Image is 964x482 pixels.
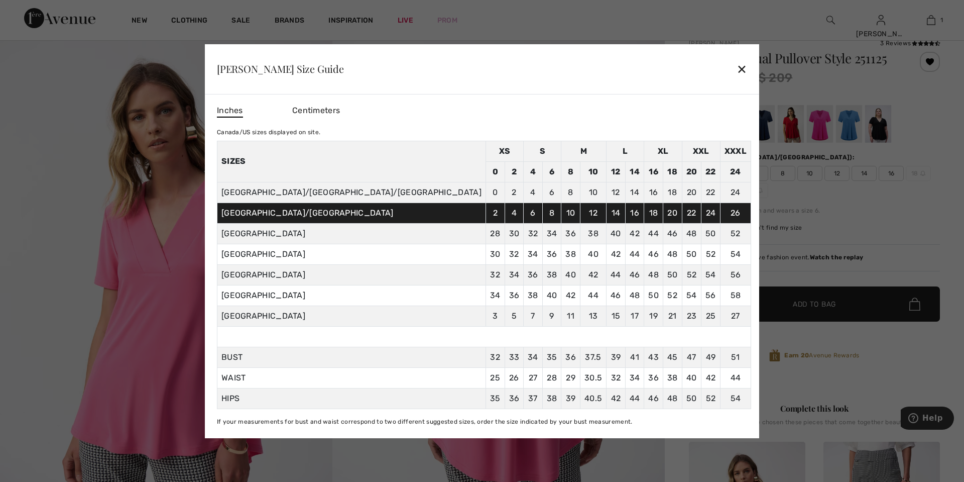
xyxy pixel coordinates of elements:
div: If your measurements for bust and waist correspond to two different suggested sizes, order the si... [217,417,751,426]
td: 42 [580,264,606,285]
span: 44 [731,373,741,382]
span: 44 [630,394,640,403]
span: 36 [648,373,659,382]
td: [GEOGRAPHIC_DATA] [217,244,486,264]
td: 36 [542,244,561,264]
td: 44 [580,285,606,306]
span: 34 [630,373,640,382]
td: 4 [524,161,543,182]
span: 39 [611,352,621,362]
td: [GEOGRAPHIC_DATA]/[GEOGRAPHIC_DATA] [217,203,486,223]
td: 46 [644,244,663,264]
span: 30.5 [584,373,602,382]
td: 56 [720,264,751,285]
td: 20 [682,161,701,182]
td: 3 [486,306,505,326]
td: 44 [644,223,663,244]
td: 34 [542,223,561,244]
td: 36 [524,264,543,285]
td: WAIST [217,367,486,388]
span: 51 [731,352,740,362]
td: 12 [607,182,626,203]
td: 10 [580,182,606,203]
td: 2 [505,161,524,182]
td: 8 [561,182,580,203]
td: 10 [580,161,606,182]
td: S [524,141,561,161]
td: 20 [682,182,701,203]
td: [GEOGRAPHIC_DATA] [217,223,486,244]
span: Inches [217,105,243,118]
td: 48 [625,285,644,306]
td: 24 [720,161,751,182]
span: 40.5 [584,394,602,403]
td: 6 [524,203,543,223]
span: 34 [528,352,538,362]
td: 7 [524,306,543,326]
td: 42 [561,285,580,306]
td: BUST [217,347,486,367]
span: 38 [667,373,678,382]
span: 54 [731,394,741,403]
td: 44 [607,264,626,285]
td: 6 [542,161,561,182]
td: 5 [505,306,524,326]
td: 48 [644,264,663,285]
div: Canada/US sizes displayed on site. [217,128,751,137]
td: 27 [720,306,751,326]
td: M [561,141,607,161]
td: 11 [561,306,580,326]
span: 32 [611,373,621,382]
td: 48 [663,244,682,264]
span: 28 [547,373,557,382]
span: 36 [565,352,576,362]
td: 44 [625,244,644,264]
td: 38 [524,285,543,306]
span: 32 [490,352,500,362]
td: 22 [701,161,720,182]
td: 30 [505,223,524,244]
span: 47 [687,352,696,362]
td: HIPS [217,388,486,409]
td: 28 [486,223,505,244]
td: 56 [701,285,720,306]
td: 40 [607,223,626,244]
span: 26 [509,373,519,382]
span: 45 [667,352,678,362]
td: 52 [682,264,701,285]
td: 32 [486,264,505,285]
td: 13 [580,306,606,326]
td: XL [644,141,682,161]
td: 52 [663,285,682,306]
td: 12 [580,203,606,223]
td: [GEOGRAPHIC_DATA]/[GEOGRAPHIC_DATA]/[GEOGRAPHIC_DATA] [217,182,486,203]
span: 38 [547,394,557,403]
td: [GEOGRAPHIC_DATA] [217,285,486,306]
span: 35 [547,352,557,362]
td: 6 [542,182,561,203]
span: Help [22,7,42,16]
span: 33 [509,352,520,362]
td: 34 [486,285,505,306]
td: 30 [486,244,505,264]
td: 22 [682,203,701,223]
td: [GEOGRAPHIC_DATA] [217,264,486,285]
span: 41 [630,352,639,362]
td: 14 [607,203,626,223]
td: XXXL [720,141,751,161]
td: 8 [542,203,561,223]
td: XS [486,141,523,161]
span: 37 [528,394,538,403]
td: 4 [505,203,524,223]
td: 0 [486,161,505,182]
span: 27 [529,373,538,382]
td: L [607,141,644,161]
td: 25 [701,306,720,326]
td: 54 [720,244,751,264]
td: 16 [625,203,644,223]
td: 2 [486,203,505,223]
td: 18 [644,203,663,223]
td: 40 [561,264,580,285]
span: 40 [686,373,697,382]
td: 52 [720,223,751,244]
